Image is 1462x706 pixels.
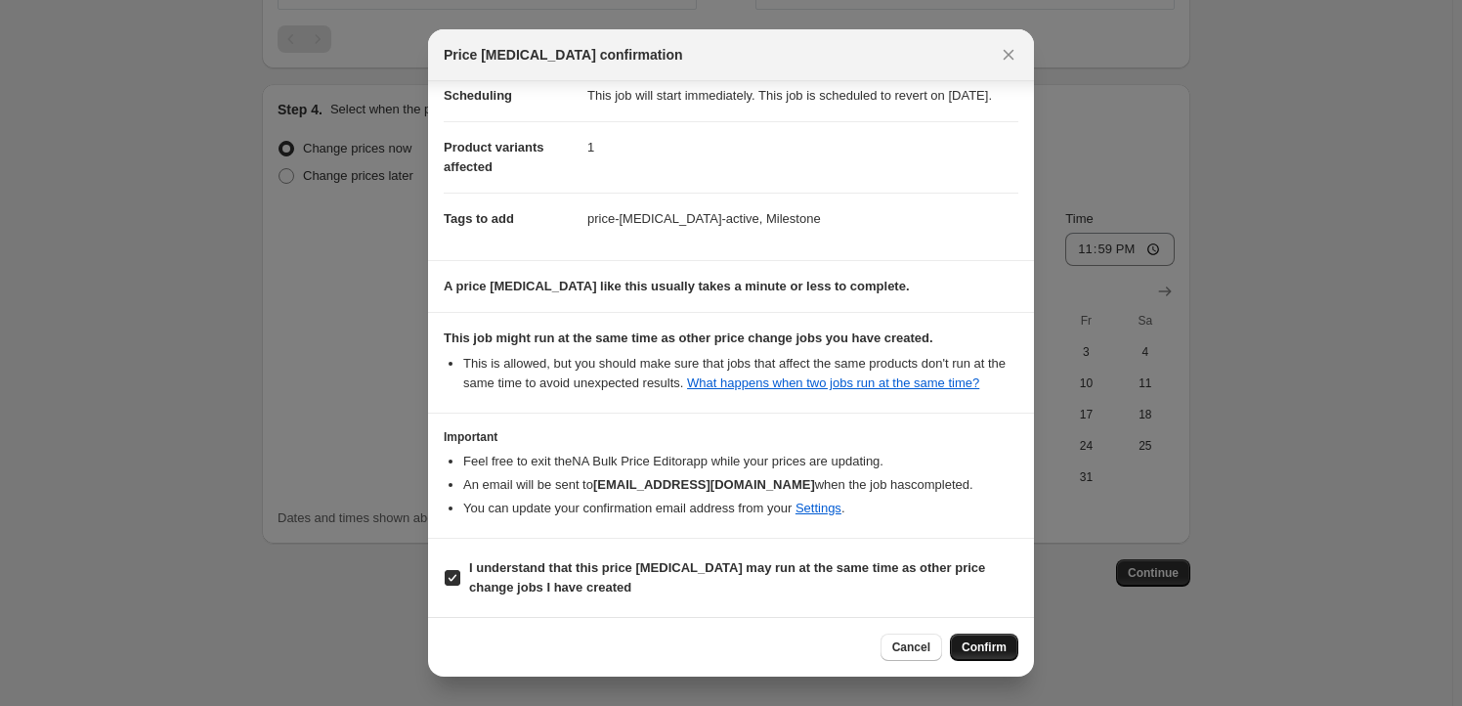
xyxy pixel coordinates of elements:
[687,375,979,390] a: What happens when two jobs run at the same time?
[593,477,815,492] b: [EMAIL_ADDRESS][DOMAIN_NAME]
[587,193,1018,244] dd: price-[MEDICAL_DATA]-active, Milestone
[881,634,942,661] button: Cancel
[463,475,1018,495] li: An email will be sent to when the job has completed .
[587,121,1018,173] dd: 1
[463,499,1018,518] li: You can update your confirmation email address from your .
[444,429,1018,445] h3: Important
[444,279,910,293] b: A price [MEDICAL_DATA] like this usually takes a minute or less to complete.
[962,640,1007,655] span: Confirm
[444,45,683,65] span: Price [MEDICAL_DATA] confirmation
[444,331,933,345] b: This job might run at the same time as other price change jobs you have created.
[463,354,1018,393] li: This is allowed, but you should make sure that jobs that affect the same products don ' t run at ...
[795,501,841,515] a: Settings
[469,560,985,595] b: I understand that this price [MEDICAL_DATA] may run at the same time as other price change jobs I...
[444,140,544,174] span: Product variants affected
[950,634,1018,661] button: Confirm
[444,88,512,103] span: Scheduling
[463,452,1018,471] li: Feel free to exit the NA Bulk Price Editor app while your prices are updating.
[995,41,1022,68] button: Close
[444,211,514,226] span: Tags to add
[892,640,930,655] span: Cancel
[587,70,1018,121] dd: This job will start immediately. This job is scheduled to revert on [DATE].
